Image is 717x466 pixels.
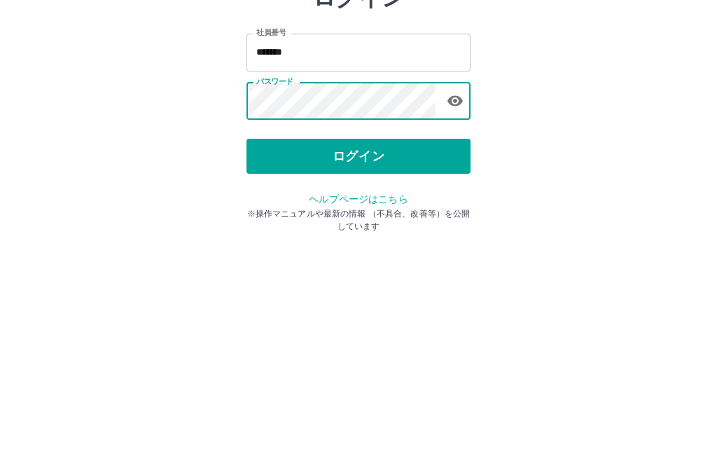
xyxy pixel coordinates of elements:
p: ※操作マニュアルや最新の情報 （不具合、改善等）を公開しています [246,311,471,336]
label: 社員番号 [256,131,286,142]
h2: ログイン [313,88,405,115]
label: パスワード [256,180,293,191]
a: ヘルプページはこちら [309,297,408,308]
button: ログイン [246,242,471,277]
